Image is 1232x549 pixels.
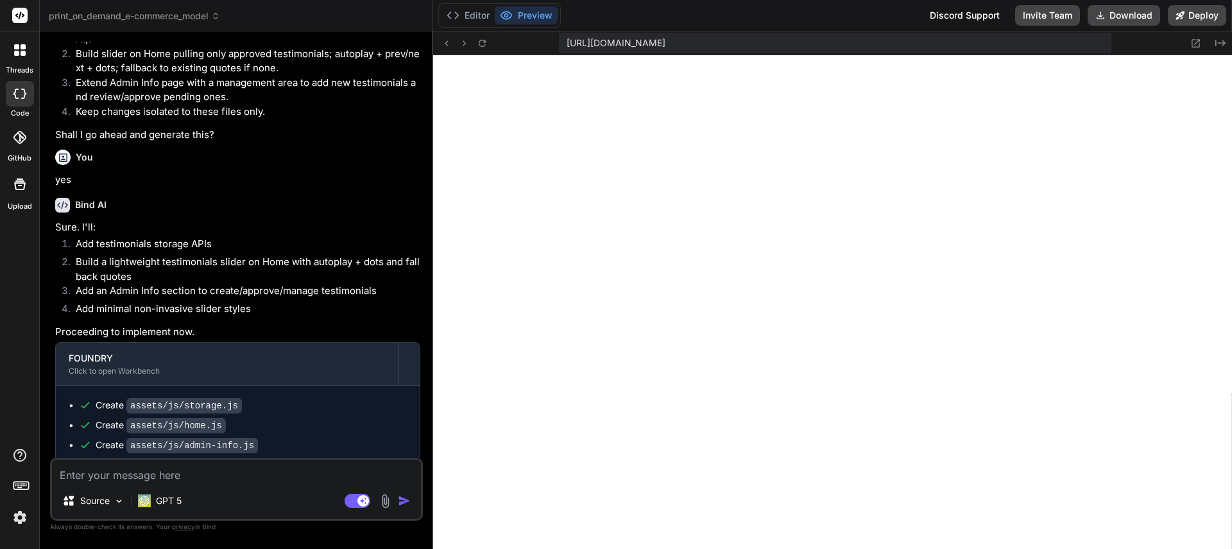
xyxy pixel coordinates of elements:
[65,237,420,255] li: Add testimonials storage APIs
[55,173,420,187] p: yes
[65,47,420,76] li: Build slider on Home pulling only approved testimonials; autoplay + prev/next + dots; fallback to...
[65,105,420,123] li: Keep changes isolated to these files only.
[65,255,420,284] li: Build a lightweight testimonials slider on Home with autoplay + dots and fallback quotes
[69,352,386,365] div: FOUNDRY
[398,494,411,507] img: icon
[8,153,31,164] label: GitHub
[49,10,220,22] span: print_on_demand_e-commerce_model
[1015,5,1080,26] button: Invite Team
[55,128,420,143] p: Shall I go ahead and generate this?
[126,438,258,453] code: assets/js/admin-info.js
[495,6,558,24] button: Preview
[11,108,29,119] label: code
[65,284,420,302] li: Add an Admin Info section to create/approve/manage testimonials
[156,494,182,507] p: GPT 5
[126,398,242,414] code: assets/js/storage.js
[69,366,386,376] div: Click to open Workbench
[378,494,393,509] img: attachment
[1168,5,1226,26] button: Deploy
[96,419,226,432] div: Create
[96,439,258,452] div: Create
[9,507,31,528] img: settings
[56,343,398,385] button: FOUNDRYClick to open Workbench
[65,302,420,320] li: Add minimal non-invasive slider styles
[1088,5,1160,26] button: Download
[114,496,124,507] img: Pick Models
[65,76,420,105] li: Extend Admin Info page with a management area to add new testimonials and review/approve pending ...
[55,220,420,235] p: Sure. I'll:
[172,523,195,530] span: privacy
[80,494,110,507] p: Source
[433,55,1232,549] iframe: Preview
[8,201,32,212] label: Upload
[922,5,1007,26] div: Discord Support
[126,418,226,433] code: assets/js/home.js
[6,65,33,76] label: threads
[138,494,151,507] img: GPT 5
[96,399,242,412] div: Create
[55,325,420,340] p: Proceeding to implement now.
[441,6,495,24] button: Editor
[75,198,107,211] h6: Bind AI
[76,151,93,164] h6: You
[567,37,665,49] span: [URL][DOMAIN_NAME]
[50,521,423,533] p: Always double-check its answers. Your in Bind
